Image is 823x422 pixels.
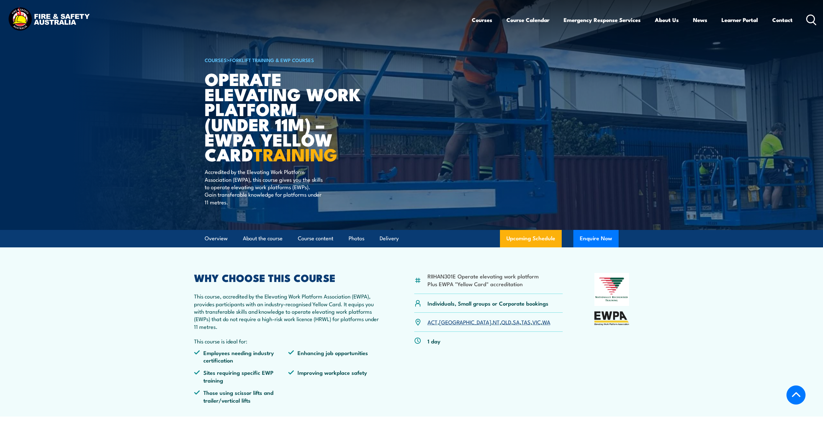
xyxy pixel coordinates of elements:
a: Delivery [380,230,399,247]
a: Forklift Training & EWP Courses [230,56,314,63]
button: Enquire Now [573,230,619,247]
li: Employees needing industry certification [194,349,288,364]
h2: WHY CHOOSE THIS COURSE [194,273,383,282]
a: Learner Portal [721,11,758,28]
p: 1 day [428,337,440,345]
a: Upcoming Schedule [500,230,562,247]
a: News [693,11,707,28]
li: RIIHAN301E Operate elevating work platform [428,272,539,280]
a: TAS [521,318,531,326]
a: Photos [349,230,364,247]
a: VIC [532,318,541,326]
a: COURSES [205,56,227,63]
strong: TRAINING [253,140,337,167]
a: Overview [205,230,228,247]
a: WA [542,318,550,326]
p: , , , , , , , [428,318,550,326]
a: About the course [243,230,283,247]
p: This course, accredited by the Elevating Work Platform Association (EWPA), provides participants ... [194,292,383,330]
li: Those using scissor lifts and trailer/vertical lifts [194,389,288,404]
a: QLD [501,318,511,326]
a: Course Calendar [506,11,549,28]
li: Plus EWPA "Yellow Card" accreditation [428,280,539,287]
li: Enhancing job opportunities [288,349,383,364]
p: Accredited by the Elevating Work Platform Association (EWPA), this course gives you the skills to... [205,168,323,206]
h1: Operate Elevating Work Platform (under 11m) – EWPA Yellow Card [205,71,364,162]
a: SA [513,318,520,326]
a: [GEOGRAPHIC_DATA] [439,318,491,326]
a: Course content [298,230,333,247]
a: NT [493,318,500,326]
a: About Us [655,11,679,28]
a: Contact [772,11,793,28]
li: Sites requiring specific EWP training [194,369,288,384]
img: Nationally Recognised Training logo. [594,273,629,306]
p: Individuals, Small groups or Corporate bookings [428,299,548,307]
h6: > [205,56,364,64]
li: Improving workplace safety [288,369,383,384]
img: EWPA [594,311,629,325]
p: This course is ideal for: [194,337,383,345]
a: Emergency Response Services [564,11,641,28]
a: ACT [428,318,438,326]
a: Courses [472,11,492,28]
